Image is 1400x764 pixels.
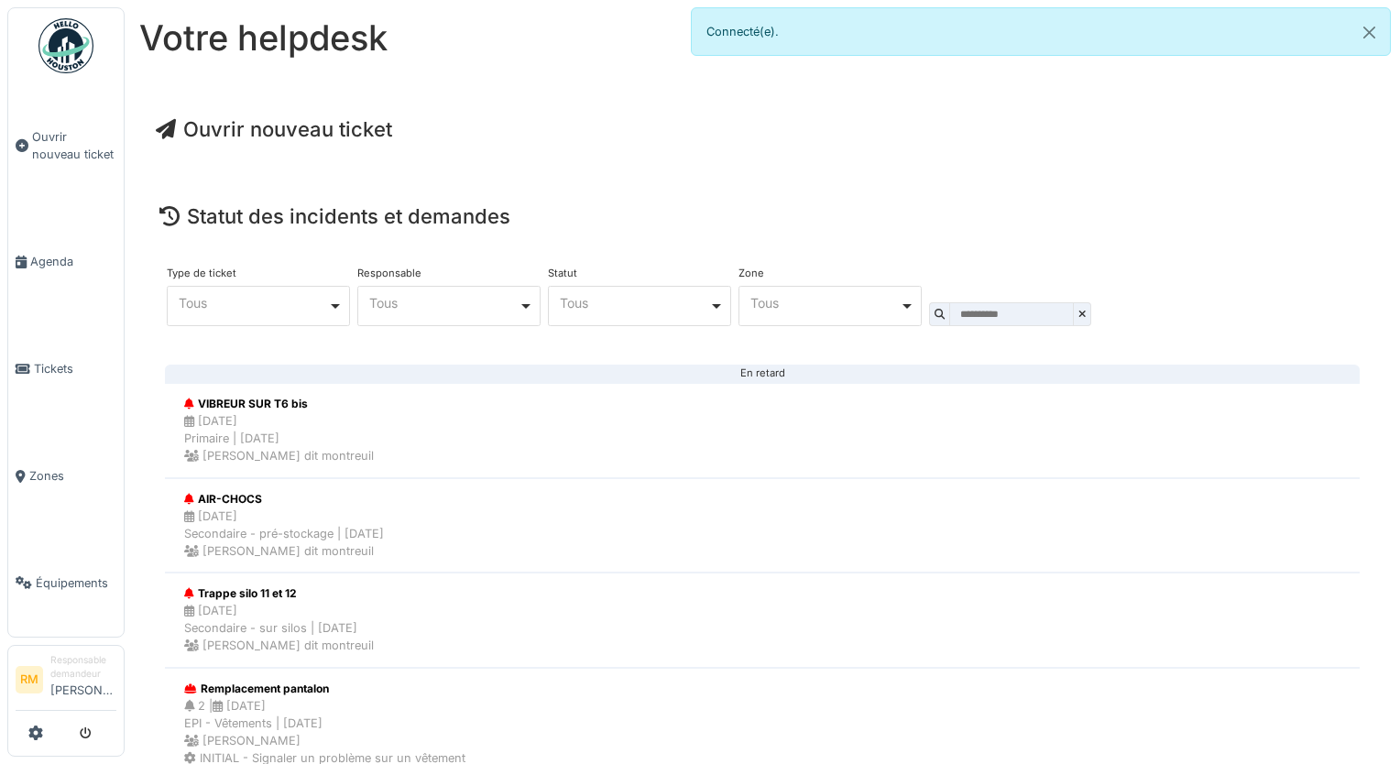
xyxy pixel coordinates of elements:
[36,574,116,592] span: Équipements
[29,467,116,485] span: Zones
[357,268,421,278] label: Responsable
[184,396,374,412] div: VIBREUR SUR T6 bis
[32,128,116,163] span: Ouvrir nouveau ticket
[8,208,124,315] a: Agenda
[548,268,577,278] label: Statut
[167,268,236,278] label: Type de ticket
[180,373,1345,375] div: En retard
[750,298,900,308] div: Tous
[165,573,1360,668] a: Trappe silo 11 et 12 [DATE]Secondaire - sur silos | [DATE] [PERSON_NAME] dit montreuil
[165,478,1360,573] a: AIR-CHOCS [DATE]Secondaire - pré-stockage | [DATE] [PERSON_NAME] dit montreuil
[34,360,116,377] span: Tickets
[184,412,374,465] div: [DATE] Primaire | [DATE] [PERSON_NAME] dit montreuil
[560,298,709,308] div: Tous
[8,422,124,529] a: Zones
[184,681,465,697] div: Remplacement pantalon
[184,697,465,750] div: 2 | [DATE] EPI - Vêtements | [DATE] [PERSON_NAME]
[184,585,374,602] div: Trappe silo 11 et 12
[179,298,328,308] div: Tous
[16,653,116,711] a: RM Responsable demandeur[PERSON_NAME]
[165,383,1360,478] a: VIBREUR SUR T6 bis [DATE]Primaire | [DATE] [PERSON_NAME] dit montreuil
[738,268,764,278] label: Zone
[8,529,124,637] a: Équipements
[159,204,1365,228] h4: Statut des incidents et demandes
[184,491,384,508] div: AIR-CHOCS
[1349,8,1390,57] button: Close
[156,117,392,141] a: Ouvrir nouveau ticket
[38,18,93,73] img: Badge_color-CXgf-gQk.svg
[184,602,374,655] div: [DATE] Secondaire - sur silos | [DATE] [PERSON_NAME] dit montreuil
[16,666,43,693] li: RM
[691,7,1391,56] div: Connecté(e).
[184,508,384,561] div: [DATE] Secondaire - pré-stockage | [DATE] [PERSON_NAME] dit montreuil
[50,653,116,706] li: [PERSON_NAME]
[369,298,519,308] div: Tous
[30,253,116,270] span: Agenda
[8,83,124,208] a: Ouvrir nouveau ticket
[8,315,124,422] a: Tickets
[50,653,116,682] div: Responsable demandeur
